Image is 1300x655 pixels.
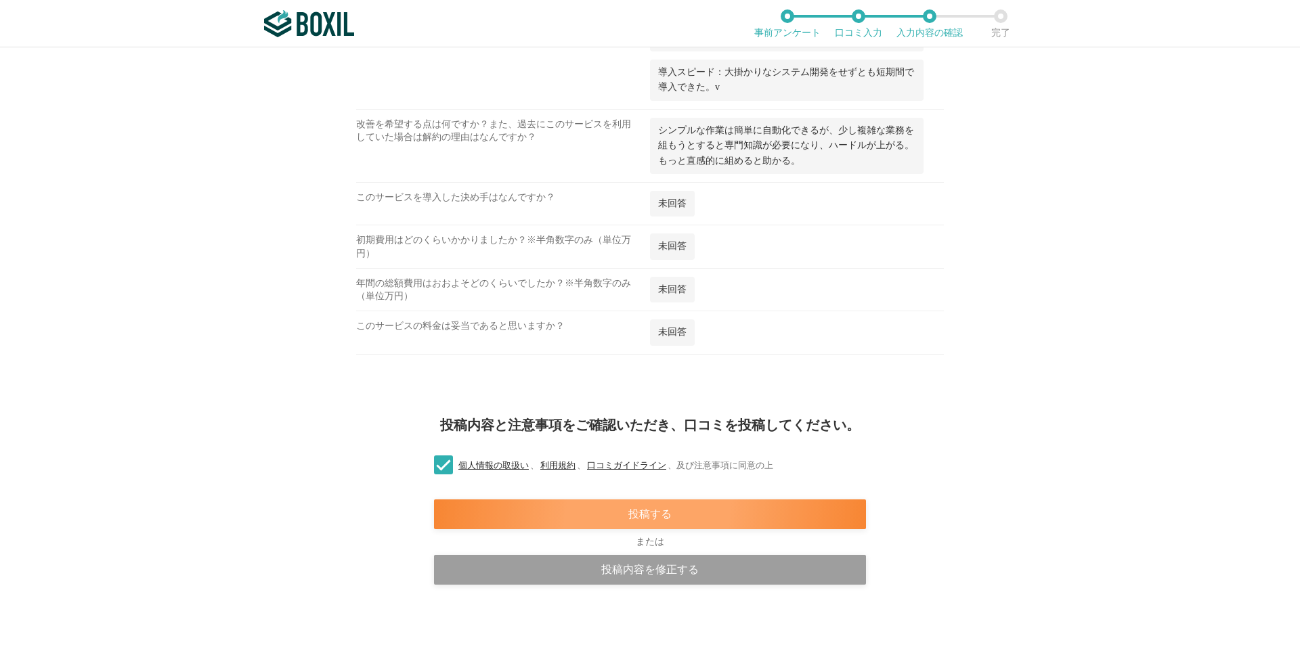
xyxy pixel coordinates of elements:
[539,460,577,470] a: 利用規約
[658,198,687,208] span: 未回答
[356,118,650,182] div: 改善を希望する点は何ですか？また、過去にこのサービスを利用していた場合は解約の理由はなんですか？
[752,9,823,38] li: 事前アンケート
[658,67,914,92] span: 導入スピード：大掛かりなシステム開発をせずとも短期間で導入できた。v
[356,191,650,225] div: このサービスを導入した決め手はなんですか？
[356,10,650,109] div: このサービスの良い点・気に入ってる点はなんですか？
[586,460,668,470] a: 口コミガイドライン
[434,499,866,529] div: 投稿する
[264,10,354,37] img: ボクシルSaaS_ロゴ
[823,9,894,38] li: 口コミ入力
[356,277,650,311] div: 年間の総額費用はおおよそどのくらいでしたか？※半角数字のみ（単位万円）
[658,327,687,337] span: 未回答
[434,555,866,585] div: 投稿内容を修正する
[457,460,530,470] a: 個人情報の取扱い
[965,9,1036,38] li: 完了
[423,459,773,473] label: 、 、 、 及び注意事項に同意の上
[894,9,965,38] li: 入力内容の確認
[356,319,650,353] div: このサービスの料金は妥当であると思いますか？
[356,233,650,267] div: 初期費用はどのくらいかかりましたか？※半角数字のみ（単位万円）
[658,284,687,294] span: 未回答
[658,241,687,251] span: 未回答
[658,125,914,166] span: シンプルな作業は簡単に自動化できるが、少し複雑な業務を組もうとすると専門知識が必要になり、ハードルが上がる。もっと直感的に組めると助かる。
